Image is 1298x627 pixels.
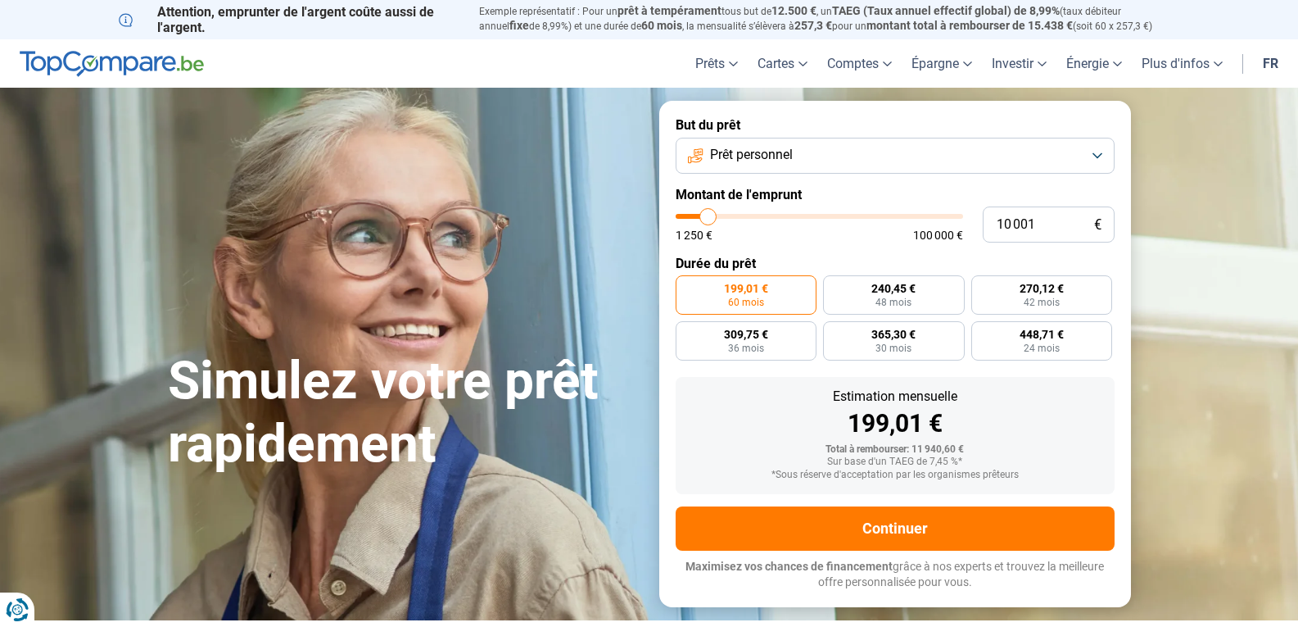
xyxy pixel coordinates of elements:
[866,19,1073,32] span: montant total à rembourser de 15.438 €
[20,51,204,77] img: TopCompare
[902,39,982,88] a: Épargne
[817,39,902,88] a: Comptes
[724,283,768,294] span: 199,01 €
[1024,343,1060,353] span: 24 mois
[168,350,640,476] h1: Simulez votre prêt rapidement
[676,256,1115,271] label: Durée du prêt
[728,298,764,307] span: 60 mois
[509,19,529,32] span: fixe
[913,229,963,241] span: 100 000 €
[676,507,1115,551] button: Continuer
[1020,283,1064,294] span: 270,12 €
[641,19,682,32] span: 60 mois
[685,560,893,573] span: Maximisez vos chances de financement
[689,411,1101,436] div: 199,01 €
[617,4,721,17] span: prêt à tempérament
[1056,39,1132,88] a: Énergie
[676,229,712,241] span: 1 250 €
[875,298,911,307] span: 48 mois
[119,4,459,35] p: Attention, emprunter de l'argent coûte aussi de l'argent.
[676,559,1115,591] p: grâce à nos experts et trouvez la meilleure offre personnalisée pour vous.
[1020,329,1064,340] span: 448,71 €
[832,4,1060,17] span: TAEG (Taux annuel effectif global) de 8,99%
[1132,39,1232,88] a: Plus d'infos
[982,39,1056,88] a: Investir
[676,117,1115,133] label: But du prêt
[1253,39,1288,88] a: fr
[871,283,916,294] span: 240,45 €
[479,4,1180,34] p: Exemple représentatif : Pour un tous but de , un (taux débiteur annuel de 8,99%) et une durée de ...
[724,329,768,340] span: 309,75 €
[1024,298,1060,307] span: 42 mois
[871,329,916,340] span: 365,30 €
[689,444,1101,456] div: Total à rembourser: 11 940,60 €
[685,39,748,88] a: Prêts
[676,187,1115,202] label: Montant de l'emprunt
[728,343,764,353] span: 36 mois
[875,343,911,353] span: 30 mois
[748,39,817,88] a: Cartes
[1094,218,1101,232] span: €
[689,470,1101,481] div: *Sous réserve d'acceptation par les organismes prêteurs
[771,4,816,17] span: 12.500 €
[794,19,832,32] span: 257,3 €
[689,457,1101,468] div: Sur base d'un TAEG de 7,45 %*
[676,138,1115,174] button: Prêt personnel
[689,390,1101,403] div: Estimation mensuelle
[710,146,793,164] span: Prêt personnel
